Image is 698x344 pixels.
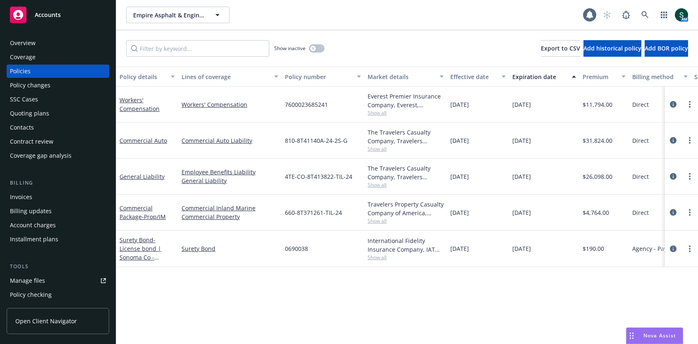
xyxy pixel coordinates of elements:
a: Commercial Package [120,204,166,221]
a: Billing updates [7,204,109,218]
div: Premium [583,72,617,81]
a: Policies [7,65,109,78]
span: [DATE] [512,100,531,109]
span: $31,824.00 [583,136,612,145]
a: Employee Benefits Liability [182,168,278,176]
span: 4TE-CO-8T413822-TIL-24 [285,172,352,181]
div: Policy changes [10,79,50,92]
div: The Travelers Casualty Company, Travelers Insurance [368,164,444,181]
div: Contract review [10,135,53,148]
span: [DATE] [450,136,469,145]
div: Effective date [450,72,497,81]
div: Billing updates [10,204,52,218]
div: Travelers Property Casualty Company of America, Travelers Insurance [368,200,444,217]
span: Add historical policy [583,44,641,52]
div: Lines of coverage [182,72,269,81]
a: Workers' Compensation [120,96,160,113]
button: Billing method [629,67,691,87]
div: Policy number [285,72,352,81]
span: [DATE] [512,172,531,181]
div: Billing method [632,72,679,81]
a: Coverage [7,51,109,64]
a: more [685,171,695,181]
span: 810-8T41140A-24-2S-G [285,136,347,145]
span: Show all [368,254,444,261]
a: Account charges [7,219,109,232]
a: Search [637,7,653,23]
div: Overview [10,36,36,50]
a: Surety Bond [182,244,278,253]
a: Installment plans [7,233,109,246]
span: 660-8T371261-TIL-24 [285,208,342,217]
div: Policy checking [10,288,52,301]
a: circleInformation [668,99,678,109]
span: $26,098.00 [583,172,612,181]
a: more [685,99,695,109]
a: Coverage gap analysis [7,149,109,162]
button: Market details [364,67,447,87]
span: Show all [368,109,444,116]
a: more [685,135,695,145]
button: Policy details [116,67,178,87]
span: Agency - Pay in full [632,244,685,253]
button: Policy number [282,67,364,87]
span: Show all [368,217,444,224]
a: Manage files [7,274,109,287]
span: Show all [368,145,444,152]
div: Contacts [10,121,34,134]
div: Invoices [10,190,32,204]
div: Billing [7,179,109,187]
a: Start snowing [599,7,615,23]
span: [DATE] [512,208,531,217]
a: General Liability [120,173,165,180]
div: Account charges [10,219,56,232]
button: Premium [579,67,629,87]
span: $11,794.00 [583,100,612,109]
span: Add BOR policy [645,44,688,52]
span: Nova Assist [643,332,676,339]
div: Tools [7,262,109,271]
span: Direct [632,136,649,145]
div: Expiration date [512,72,567,81]
span: Show inactive [274,45,306,52]
div: Coverage [10,51,36,64]
button: Effective date [447,67,509,87]
a: Commercial Auto [120,137,167,144]
a: Policy changes [7,79,109,92]
a: Invoices [7,190,109,204]
span: [DATE] [512,136,531,145]
span: 7600023685241 [285,100,328,109]
span: $4,764.00 [583,208,609,217]
a: Workers' Compensation [182,100,278,109]
button: Export to CSV [541,40,580,57]
span: - Prop/IM [142,213,166,221]
div: SSC Cases [10,93,38,106]
span: [DATE] [450,100,469,109]
a: more [685,207,695,217]
a: Switch app [656,7,672,23]
button: Empire Asphalt & Engineering Co., Inc. [126,7,229,23]
div: Installment plans [10,233,58,246]
span: 0690038 [285,244,308,253]
div: Manage files [10,274,45,287]
a: Accounts [7,3,109,26]
a: more [685,244,695,254]
button: Expiration date [509,67,579,87]
span: Empire Asphalt & Engineering Co., Inc. [133,11,205,19]
a: Commercial Property [182,212,278,221]
div: Quoting plans [10,107,49,120]
a: Contract review [7,135,109,148]
span: Direct [632,208,649,217]
span: Show all [368,181,444,188]
button: Lines of coverage [178,67,282,87]
input: Filter by keyword... [126,40,269,57]
span: Direct [632,172,649,181]
a: circleInformation [668,171,678,181]
a: circleInformation [668,207,678,217]
span: [DATE] [450,244,469,253]
a: General Liability [182,176,278,185]
div: Policy details [120,72,166,81]
a: Commercial Auto Liability [182,136,278,145]
div: Market details [368,72,435,81]
div: Everest Premier Insurance Company, Everest, Arrowhead General Insurance Agency, Inc. [368,92,444,109]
